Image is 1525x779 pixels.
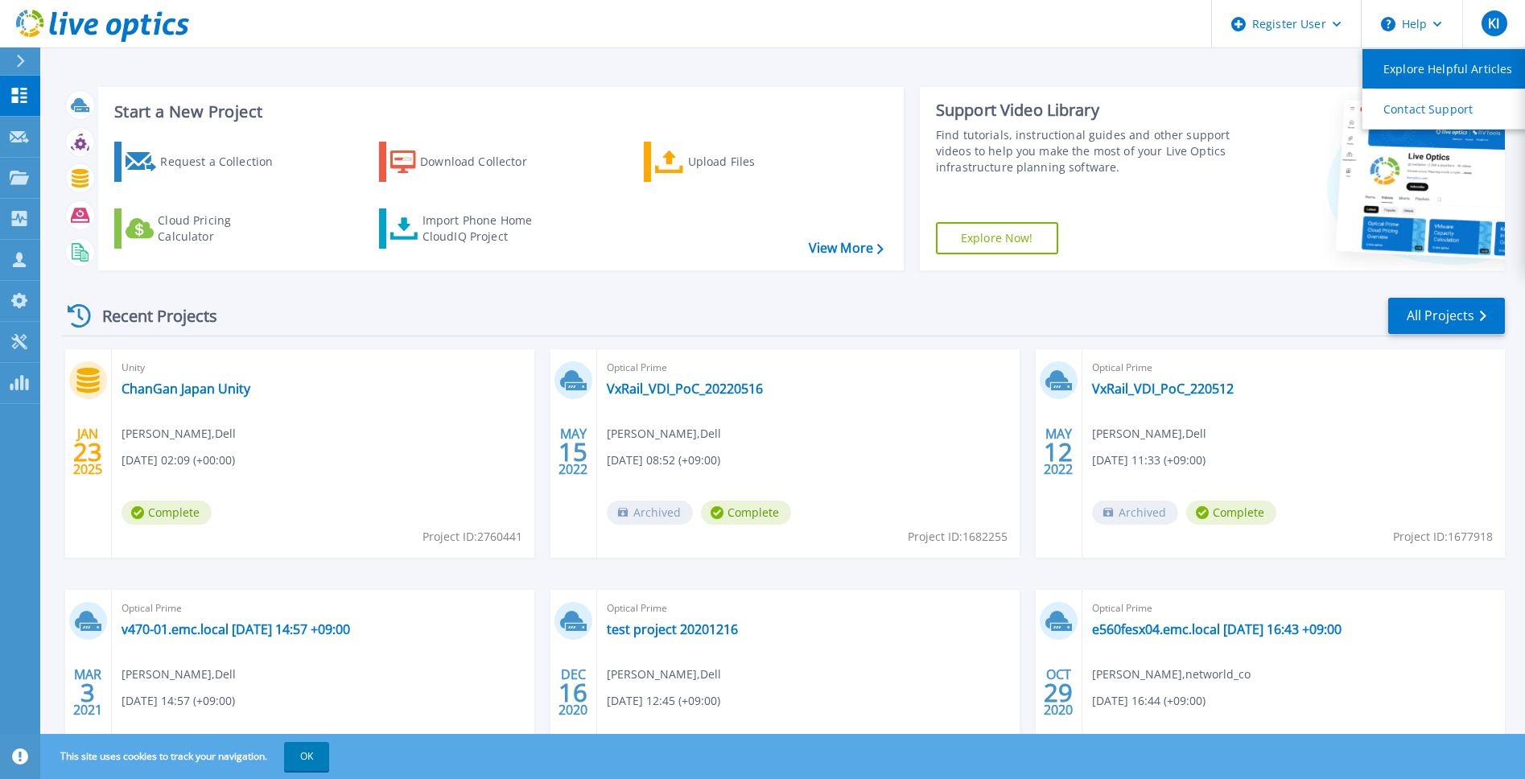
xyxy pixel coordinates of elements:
span: 29 [1044,686,1073,699]
span: [DATE] 02:09 (+00:00) [122,451,235,469]
span: Complete [701,501,791,525]
span: Unity [122,359,525,377]
div: Cloud Pricing Calculator [158,212,286,245]
div: Upload Files [688,146,817,178]
span: 12 [1044,445,1073,459]
div: Find tutorials, instructional guides and other support videos to help you make the most of your L... [936,127,1234,175]
span: Optical Prime [607,359,1010,377]
div: Download Collector [420,146,549,178]
div: DEC 2020 [558,663,588,722]
span: [DATE] 11:33 (+09:00) [1092,451,1206,469]
span: Archived [607,501,693,525]
button: OK [284,742,329,771]
span: Complete [122,501,212,525]
span: Optical Prime [1092,600,1495,617]
span: [PERSON_NAME] , Dell [122,666,236,683]
a: Explore Now! [936,222,1058,254]
a: Cloud Pricing Calculator [114,208,294,249]
span: [DATE] 08:52 (+09:00) [607,451,720,469]
span: KI [1488,17,1499,30]
span: Project ID: 2760441 [422,528,522,546]
a: Download Collector [379,142,558,182]
div: MAY 2022 [558,422,588,481]
span: This site uses cookies to track your navigation. [44,742,329,771]
span: 23 [73,445,102,459]
span: Project ID: 1682255 [908,528,1008,546]
a: test project 20201216 [607,621,738,637]
span: Optical Prime [1092,359,1495,377]
span: [PERSON_NAME] , Dell [122,425,236,443]
span: [DATE] 12:45 (+09:00) [607,692,720,710]
a: Upload Files [644,142,823,182]
div: Request a Collection [160,146,289,178]
span: Complete [1186,501,1276,525]
a: ChanGan Japan Unity [122,381,250,397]
div: MAY 2022 [1043,422,1074,481]
span: [DATE] 14:57 (+09:00) [122,692,235,710]
span: Archived [1092,501,1178,525]
span: [DATE] 16:44 (+09:00) [1092,692,1206,710]
div: OCT 2020 [1043,663,1074,722]
a: View More [809,241,884,256]
a: e560fesx04.emc.local [DATE] 16:43 +09:00 [1092,621,1342,637]
div: Recent Projects [62,296,239,336]
span: 15 [558,445,587,459]
span: 3 [80,686,95,699]
a: Request a Collection [114,142,294,182]
span: [PERSON_NAME] , Dell [607,425,721,443]
div: Import Phone Home CloudIQ Project [422,212,548,245]
span: Optical Prime [122,600,525,617]
span: [PERSON_NAME] , Dell [607,666,721,683]
div: MAR 2021 [72,663,103,722]
h3: Start a New Project [114,103,883,121]
span: Optical Prime [607,600,1010,617]
a: v470-01.emc.local [DATE] 14:57 +09:00 [122,621,350,637]
div: JAN 2025 [72,422,103,481]
span: [PERSON_NAME] , networld_co [1092,666,1251,683]
span: 16 [558,686,587,699]
span: Project ID: 1677918 [1393,528,1493,546]
a: All Projects [1388,298,1505,334]
span: [PERSON_NAME] , Dell [1092,425,1206,443]
a: VxRail_VDI_PoC_20220516 [607,381,763,397]
div: Support Video Library [936,100,1234,121]
a: VxRail_VDI_PoC_220512 [1092,381,1234,397]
